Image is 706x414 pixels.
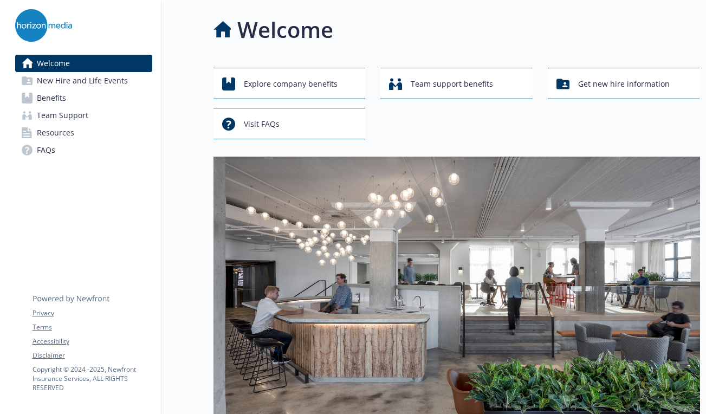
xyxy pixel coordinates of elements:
span: Resources [37,124,74,141]
a: Resources [15,124,152,141]
span: Get new hire information [578,74,670,94]
a: Welcome [15,55,152,72]
a: Benefits [15,89,152,107]
h1: Welcome [237,14,333,46]
a: Team Support [15,107,152,124]
a: FAQs [15,141,152,159]
span: FAQs [37,141,55,159]
a: Disclaimer [33,351,152,360]
button: Visit FAQs [213,108,366,139]
span: Visit FAQs [244,114,280,134]
span: Welcome [37,55,70,72]
p: Copyright © 2024 - 2025 , Newfront Insurance Services, ALL RIGHTS RESERVED [33,365,152,392]
a: Terms [33,322,152,332]
a: New Hire and Life Events [15,72,152,89]
button: Team support benefits [380,68,533,99]
button: Get new hire information [548,68,700,99]
span: Team support benefits [411,74,493,94]
a: Privacy [33,308,152,318]
span: Explore company benefits [244,74,338,94]
span: Benefits [37,89,66,107]
button: Explore company benefits [213,68,366,99]
span: New Hire and Life Events [37,72,128,89]
span: Team Support [37,107,88,124]
a: Accessibility [33,337,152,346]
